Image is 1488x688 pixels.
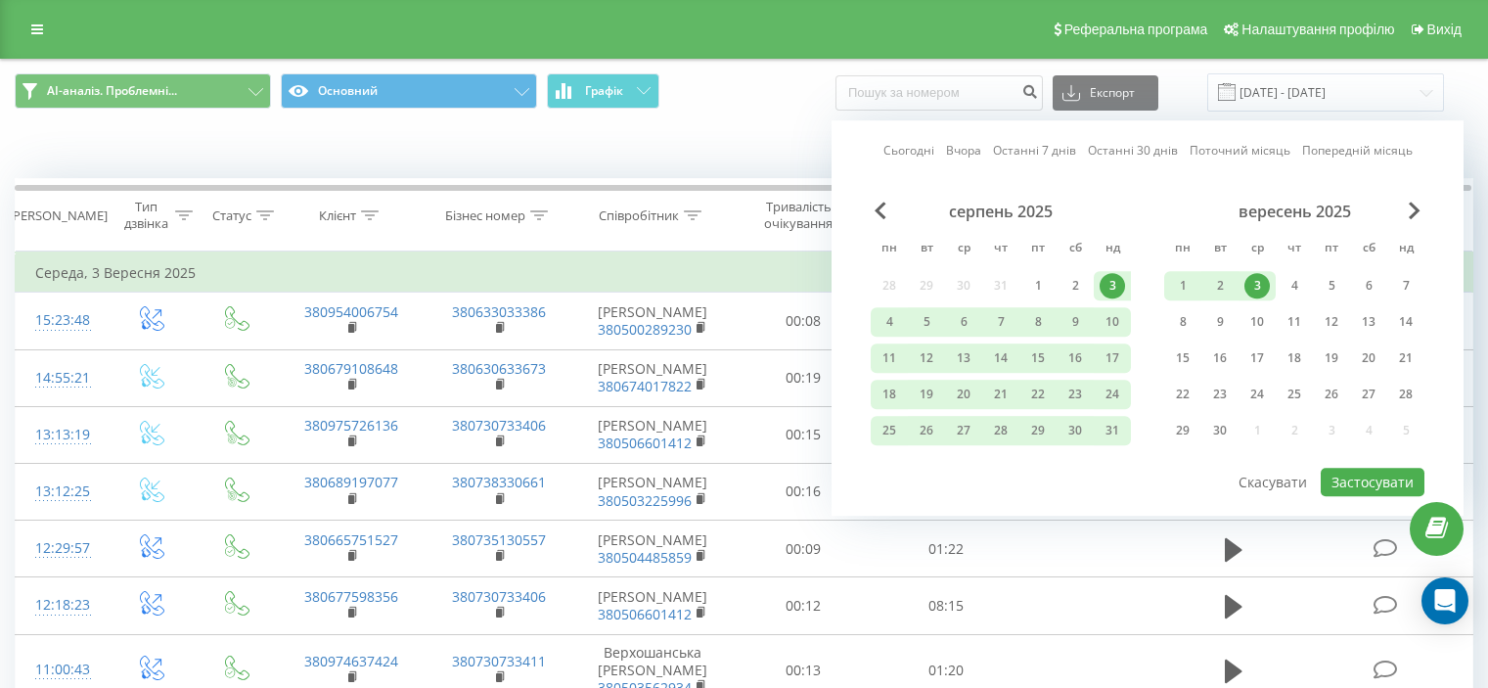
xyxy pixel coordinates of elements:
abbr: понеділок [875,235,904,264]
div: Статус [212,207,251,224]
td: [PERSON_NAME] [573,577,733,634]
span: Налаштування профілю [1241,22,1394,37]
a: Останні 30 днів [1088,142,1178,161]
div: 15 [1170,345,1195,371]
div: вт 9 вер 2025 р. [1201,307,1239,337]
div: 6 [1356,273,1381,298]
div: 14 [1393,309,1419,335]
div: 7 [988,309,1014,335]
div: 14 [988,345,1014,371]
button: Графік [547,73,659,109]
div: сб 9 серп 2025 р. [1057,307,1094,337]
abbr: понеділок [1168,235,1197,264]
a: 380630633673 [452,359,546,378]
td: [PERSON_NAME] [573,463,733,520]
span: AI-аналіз. Проблемні... [47,83,177,99]
div: 3 [1244,273,1270,298]
a: 380503225996 [598,491,692,510]
div: нд 21 вер 2025 р. [1387,344,1424,373]
a: 380679108648 [304,359,398,378]
div: сб 13 вер 2025 р. [1350,307,1387,337]
div: 30 [1062,418,1088,443]
div: пн 11 серп 2025 р. [871,344,908,373]
div: 24 [1100,382,1125,407]
div: 21 [988,382,1014,407]
td: 08:15 [875,577,1016,634]
abbr: субота [1060,235,1090,264]
a: 380730733406 [452,587,546,606]
div: 8 [1025,309,1051,335]
div: сб 6 вер 2025 р. [1350,271,1387,300]
a: 380975726136 [304,416,398,435]
a: 380954006754 [304,302,398,321]
div: пн 1 вер 2025 р. [1164,271,1201,300]
abbr: вівторок [912,235,941,264]
div: пт 19 вер 2025 р. [1313,344,1350,373]
a: 380500289230 [598,320,692,339]
span: Next Month [1409,202,1420,219]
div: сб 27 вер 2025 р. [1350,380,1387,409]
abbr: середа [949,235,978,264]
div: 24 [1244,382,1270,407]
div: 25 [877,418,902,443]
div: 28 [988,418,1014,443]
a: 380506601412 [598,605,692,623]
div: сб 20 вер 2025 р. [1350,344,1387,373]
div: 29 [1025,418,1051,443]
div: пт 29 серп 2025 р. [1019,416,1057,445]
div: 10 [1100,309,1125,335]
td: 00:19 [733,349,875,406]
div: 4 [877,309,902,335]
abbr: неділя [1098,235,1127,264]
div: нд 17 серп 2025 р. [1094,344,1131,373]
a: Поточний місяць [1190,142,1290,161]
abbr: неділя [1391,235,1420,264]
div: 13 [1356,309,1381,335]
a: 380730733411 [452,652,546,670]
div: 13:13:19 [35,416,87,454]
div: вт 5 серп 2025 р. [908,307,945,337]
div: нд 14 вер 2025 р. [1387,307,1424,337]
div: 22 [1170,382,1195,407]
a: 380974637424 [304,652,398,670]
div: сб 30 серп 2025 р. [1057,416,1094,445]
div: чт 28 серп 2025 р. [982,416,1019,445]
div: 5 [1319,273,1344,298]
div: 22 [1025,382,1051,407]
div: 3 [1100,273,1125,298]
div: пн 25 серп 2025 р. [871,416,908,445]
div: пт 22 серп 2025 р. [1019,380,1057,409]
div: нд 28 вер 2025 р. [1387,380,1424,409]
div: 18 [877,382,902,407]
div: 23 [1062,382,1088,407]
div: сб 16 серп 2025 р. [1057,344,1094,373]
div: 25 [1282,382,1307,407]
div: сб 23 серп 2025 р. [1057,380,1094,409]
td: [PERSON_NAME] [573,293,733,349]
a: 380689197077 [304,473,398,491]
div: Бізнес номер [445,207,525,224]
td: 00:16 [733,463,875,520]
button: Основний [281,73,537,109]
div: 13:12:25 [35,473,87,511]
div: 13 [951,345,976,371]
div: пн 22 вер 2025 р. [1164,380,1201,409]
div: 11 [877,345,902,371]
div: 26 [1319,382,1344,407]
div: нд 24 серп 2025 р. [1094,380,1131,409]
div: 26 [914,418,939,443]
div: вт 19 серп 2025 р. [908,380,945,409]
div: 31 [1100,418,1125,443]
div: Тип дзвінка [123,199,169,232]
a: 380633033386 [452,302,546,321]
div: 10 [1244,309,1270,335]
td: 00:09 [733,521,875,577]
td: [PERSON_NAME] [573,349,733,406]
div: чт 21 серп 2025 р. [982,380,1019,409]
div: Клієнт [319,207,356,224]
div: пн 15 вер 2025 р. [1164,344,1201,373]
div: пт 15 серп 2025 р. [1019,344,1057,373]
div: 12 [1319,309,1344,335]
div: 21 [1393,345,1419,371]
div: ср 3 вер 2025 р. [1239,271,1276,300]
